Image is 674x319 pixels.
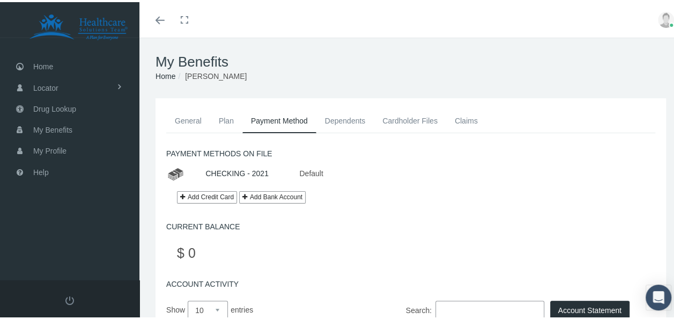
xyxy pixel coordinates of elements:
[435,299,544,318] input: Search:
[177,243,196,258] span: $ 0
[242,107,316,131] a: Payment Method
[374,107,446,130] a: Cardholder Files
[33,54,53,75] span: Home
[155,52,666,68] h1: My Benefits
[166,278,655,287] h5: ACCOUNT ACTIVITY
[33,160,49,180] span: Help
[316,107,374,130] a: Dependents
[185,70,247,78] span: [PERSON_NAME]
[291,162,322,181] div: Default
[658,10,674,26] img: user-placeholder.jpg
[33,139,66,159] span: My Profile
[188,299,228,317] select: Showentries
[177,189,237,201] a: Add Credit Card
[166,220,655,229] h5: CURRENT BALANCE
[166,299,398,317] label: Show entries
[33,118,72,138] span: My Benefits
[446,107,486,130] a: Claims
[398,299,544,318] label: Search:
[166,163,185,181] img: card_bank.png
[550,299,629,318] button: Account Statement
[33,97,76,117] span: Drug Lookup
[14,12,143,39] img: HEALTHCARE SOLUTIONS TEAM, LLC
[239,189,306,201] button: Add Bank Account
[166,147,655,156] h5: PAYMENT METHODS ON FILE
[166,107,210,130] a: General
[205,167,268,176] a: CHECKING - 2021
[646,282,671,308] div: Open Intercom Messenger
[33,76,58,96] span: Locator
[155,70,175,78] a: Home
[210,107,242,130] a: Plan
